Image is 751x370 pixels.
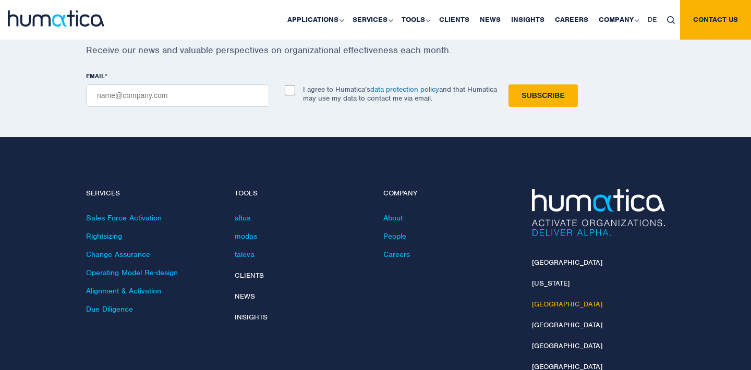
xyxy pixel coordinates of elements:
[508,84,577,107] input: Subscribe
[235,313,268,322] a: Insights
[383,189,516,198] h4: Company
[86,250,150,259] a: Change Assurance
[8,10,104,27] img: logo
[235,213,250,223] a: altus
[667,16,675,24] img: search_icon
[235,292,255,301] a: News
[235,271,264,280] a: Clients
[532,258,602,267] a: [GEOGRAPHIC_DATA]
[383,231,406,241] a: People
[86,213,162,223] a: Sales Force Activation
[532,189,665,236] img: Humatica
[86,268,178,277] a: Operating Model Re-design
[235,250,255,259] a: taleva
[532,341,602,350] a: [GEOGRAPHIC_DATA]
[86,286,161,295] a: Alignment & Activation
[303,85,497,103] p: I agree to Humatica’s and that Humatica may use my data to contact me via email.
[86,231,122,241] a: Rightsizing
[235,189,368,198] h4: Tools
[235,231,257,241] a: modas
[86,189,219,198] h4: Services
[86,304,133,314] a: Due Diligence
[532,279,570,288] a: [US_STATE]
[532,320,602,329] a: [GEOGRAPHIC_DATA]
[285,85,295,95] input: I agree to Humatica’sdata protection policyand that Humatica may use my data to contact me via em...
[383,213,403,223] a: About
[370,85,439,94] a: data protection policy
[86,44,665,56] p: Receive our news and valuable perspectives on organizational effectiveness each month.
[532,300,602,309] a: [GEOGRAPHIC_DATA]
[86,84,269,107] input: name@company.com
[383,250,410,259] a: Careers
[648,15,657,24] span: DE
[86,72,105,80] span: EMAIL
